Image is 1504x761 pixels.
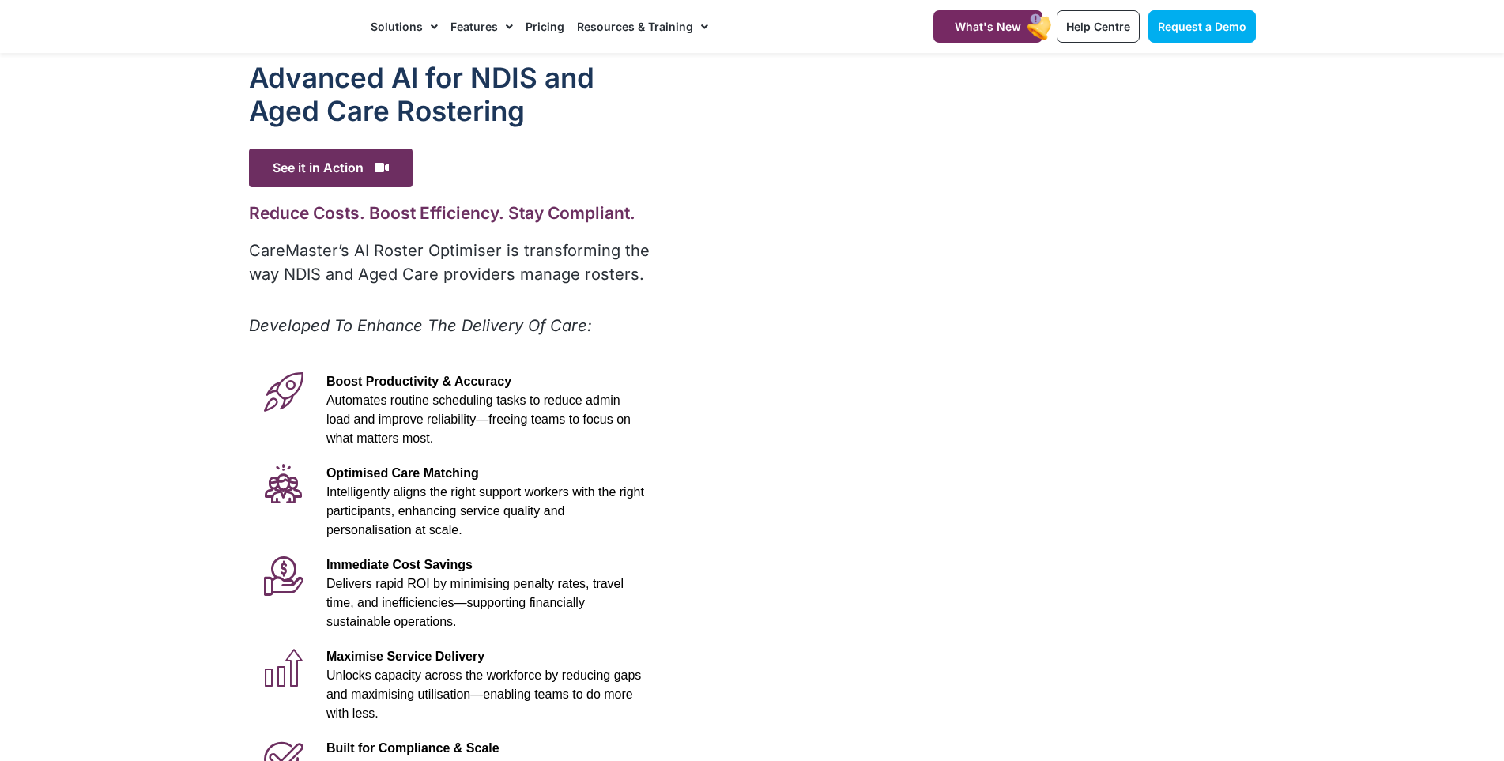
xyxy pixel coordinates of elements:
[933,10,1042,43] a: What's New
[249,15,356,39] img: CareMaster Logo
[326,375,511,388] span: Boost Productivity & Accuracy
[1148,10,1256,43] a: Request a Demo
[1057,10,1140,43] a: Help Centre
[326,558,473,571] span: Immediate Cost Savings
[249,203,653,223] h2: Reduce Costs. Boost Efficiency. Stay Compliant.
[326,577,624,628] span: Delivers rapid ROI by minimising penalty rates, travel time, and inefficiencies—supporting financ...
[326,650,484,663] span: Maximise Service Delivery
[326,669,641,720] span: Unlocks capacity across the workforce by reducing gaps and maximising utilisation—enabling teams ...
[249,61,653,127] h1: Advanced Al for NDIS and Aged Care Rostering
[249,316,592,335] em: Developed To Enhance The Delivery Of Care:
[249,149,413,187] span: See it in Action
[326,485,644,537] span: Intelligently aligns the right support workers with the right participants, enhancing service qua...
[1158,20,1246,33] span: Request a Demo
[326,466,479,480] span: Optimised Care Matching
[326,394,631,445] span: Automates routine scheduling tasks to reduce admin load and improve reliability—freeing teams to ...
[249,239,653,286] p: CareMaster’s AI Roster Optimiser is transforming the way NDIS and Aged Care providers manage rost...
[1066,20,1130,33] span: Help Centre
[326,741,499,755] span: Built for Compliance & Scale
[955,20,1021,33] span: What's New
